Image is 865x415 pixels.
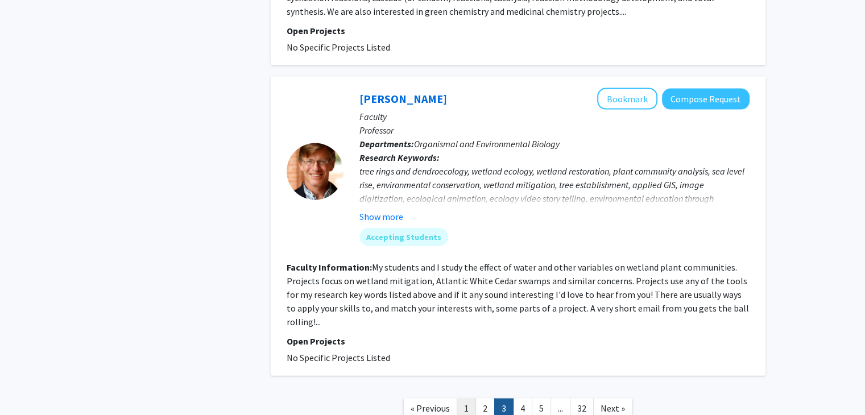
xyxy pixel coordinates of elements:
mat-chip: Accepting Students [359,228,448,246]
p: Open Projects [287,334,750,348]
button: Add Rob Atkinson to Bookmarks [597,88,657,110]
p: Professor [359,123,750,137]
span: No Specific Projects Listed [287,352,390,363]
span: Organismal and Environmental Biology [414,138,560,150]
b: Faculty Information: [287,262,372,273]
span: « Previous [411,402,450,414]
a: [PERSON_NAME] [359,92,447,106]
button: Show more [359,210,403,223]
span: No Specific Projects Listed [287,42,390,53]
span: ... [558,402,563,414]
fg-read-more: My students and I study the effect of water and other variables on wetland plant communities. Pro... [287,262,749,327]
iframe: Chat [9,364,48,406]
button: Compose Request to Rob Atkinson [662,89,750,110]
b: Departments: [359,138,414,150]
span: Next » [601,402,625,414]
div: tree rings and dendroecology, wetland ecology, wetland restoration, plant community analysis, sea... [359,164,750,219]
p: Faculty [359,110,750,123]
b: Research Keywords: [359,152,440,163]
p: Open Projects [287,24,750,38]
